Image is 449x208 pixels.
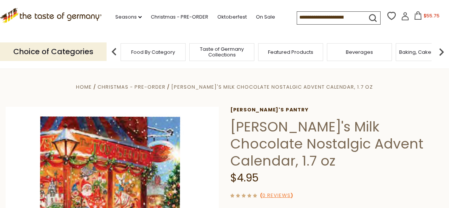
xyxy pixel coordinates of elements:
[411,11,443,23] button: $55.75
[217,13,247,21] a: Oktoberfest
[262,192,291,200] a: 0 Reviews
[346,49,373,55] a: Beverages
[260,192,293,199] span: ( )
[230,170,259,185] span: $4.95
[230,118,443,169] h1: [PERSON_NAME]'s Milk Chocolate Nostalgic Advent Calendar, 1.7 oz
[230,107,443,113] a: [PERSON_NAME]'s Pantry
[434,44,449,59] img: next arrow
[131,49,175,55] a: Food By Category
[424,13,440,19] span: $55.75
[151,13,208,21] a: Christmas - PRE-ORDER
[268,49,313,55] a: Featured Products
[115,13,142,21] a: Seasons
[107,44,122,59] img: previous arrow
[256,13,275,21] a: On Sale
[76,83,92,91] a: Home
[192,46,252,58] a: Taste of Germany Collections
[98,83,166,91] a: Christmas - PRE-ORDER
[171,83,373,91] a: [PERSON_NAME]'s Milk Chocolate Nostalgic Advent Calendar, 1.7 oz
